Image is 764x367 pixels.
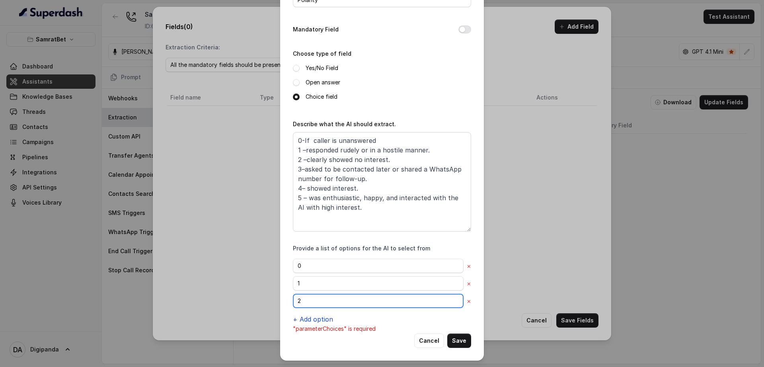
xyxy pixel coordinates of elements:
[293,259,464,273] input: Option 1
[293,276,464,291] input: Option 2
[293,25,339,34] label: Mandatory Field
[293,294,464,308] input: Option 3
[293,50,351,57] label: Choose type of field
[447,334,471,348] button: Save
[293,314,333,324] button: + Add option
[306,78,340,87] label: Open answer
[306,63,338,73] label: Yes/No Field
[293,132,471,232] textarea: 0-If caller is unanswered 1 –responded rudely or in a hostile manner. 2 –clearly showed no intere...
[306,92,337,102] label: Choice field
[293,324,471,334] p: "parameterChoices" is required
[293,121,396,127] label: Describe what the AI should extract.
[414,334,444,348] button: Cancel
[467,279,471,288] button: ×
[467,261,471,271] button: ×
[293,244,430,252] label: Provide a list of options for the AI to select from
[467,296,471,306] button: ×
